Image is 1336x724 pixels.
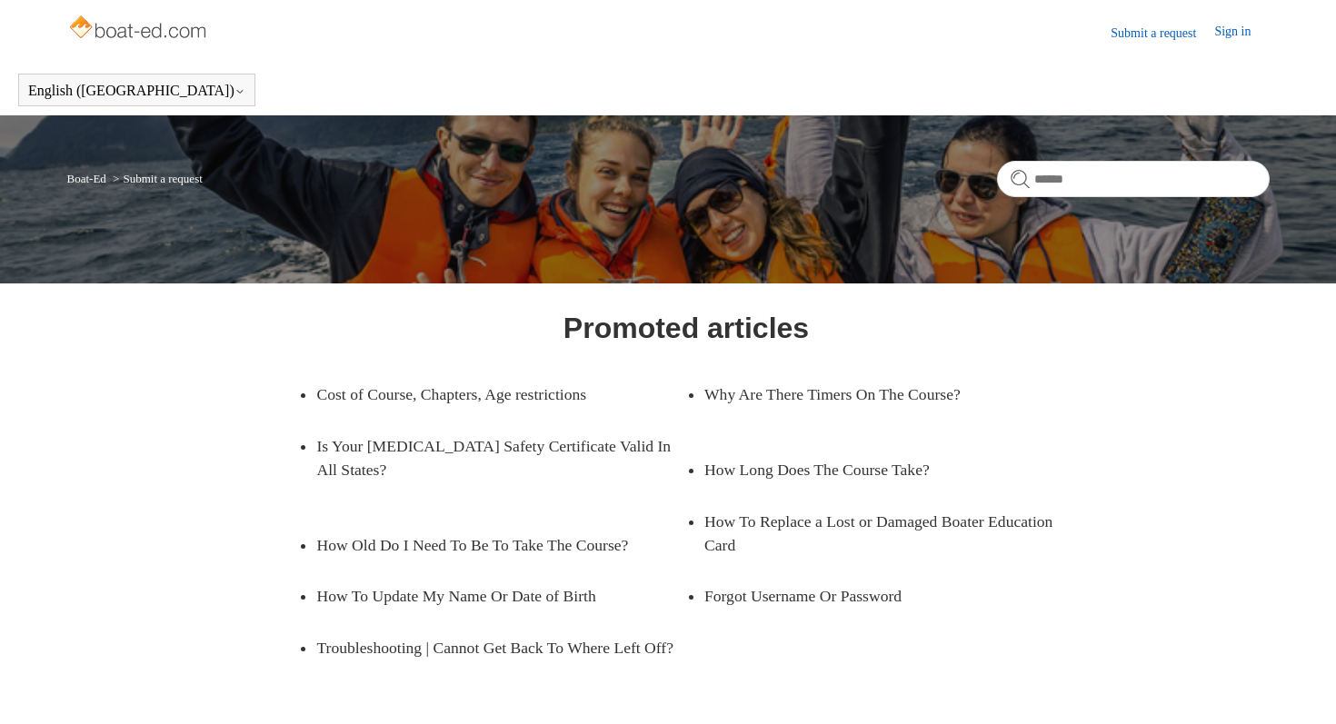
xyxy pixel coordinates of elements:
[28,83,245,99] button: English ([GEOGRAPHIC_DATA])
[316,421,686,496] a: Is Your [MEDICAL_DATA] Safety Certificate Valid In All States?
[316,520,659,570] a: How Old Do I Need To Be To Take The Course?
[67,172,106,185] a: Boat-Ed
[316,622,686,673] a: Troubleshooting | Cannot Get Back To Where Left Off?
[704,369,1047,420] a: Why Are There Timers On The Course?
[316,369,659,420] a: Cost of Course, Chapters, Age restrictions
[1214,22,1269,44] a: Sign in
[704,570,1047,621] a: Forgot Username Or Password
[704,496,1074,571] a: How To Replace a Lost or Damaged Boater Education Card
[1111,24,1214,43] a: Submit a request
[704,444,1047,495] a: How Long Does The Course Take?
[997,161,1270,197] input: Search
[67,11,212,47] img: Boat-Ed Help Center home page
[563,306,809,350] h1: Promoted articles
[109,172,203,185] li: Submit a request
[67,172,110,185] li: Boat-Ed
[316,570,659,621] a: How To Update My Name Or Date of Birth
